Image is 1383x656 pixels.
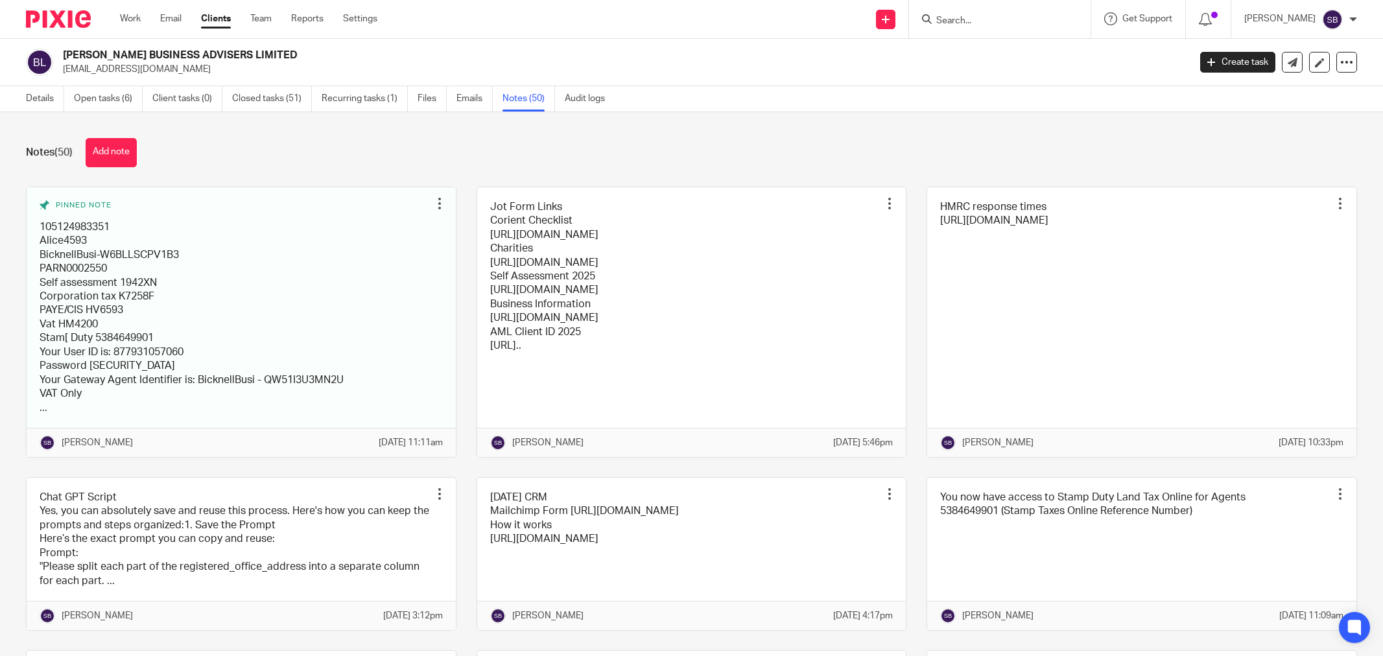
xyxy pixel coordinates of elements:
div: Pinned note [40,200,430,211]
img: Pixie [26,10,91,28]
input: Search [935,16,1052,27]
p: [DATE] 3:12pm [383,609,443,622]
p: [PERSON_NAME] [62,436,133,449]
h1: Notes [26,146,73,159]
img: svg%3E [40,608,55,624]
a: Clients [201,12,231,25]
p: [DATE] 5:46pm [833,436,893,449]
a: Reports [291,12,324,25]
p: [PERSON_NAME] [962,436,1034,449]
button: Add note [86,138,137,167]
p: [DATE] 11:09am [1279,609,1343,622]
a: Closed tasks (51) [232,86,312,111]
img: svg%3E [940,435,956,451]
p: [PERSON_NAME] [962,609,1034,622]
span: (50) [54,147,73,158]
span: Get Support [1122,14,1172,23]
img: svg%3E [40,435,55,451]
p: [PERSON_NAME] [1244,12,1316,25]
a: Email [160,12,182,25]
a: Audit logs [565,86,615,111]
a: Settings [343,12,377,25]
a: Files [418,86,447,111]
a: Emails [456,86,493,111]
p: [PERSON_NAME] [512,609,584,622]
a: Details [26,86,64,111]
img: svg%3E [490,435,506,451]
a: Open tasks (6) [74,86,143,111]
p: [DATE] 4:17pm [833,609,893,622]
a: Team [250,12,272,25]
p: [DATE] 10:33pm [1279,436,1343,449]
img: svg%3E [940,608,956,624]
p: [DATE] 11:11am [379,436,443,449]
a: Notes (50) [502,86,555,111]
a: Work [120,12,141,25]
img: svg%3E [26,49,53,76]
img: svg%3E [490,608,506,624]
h2: [PERSON_NAME] BUSINESS ADVISERS LIMITED [63,49,957,62]
img: svg%3E [1322,9,1343,30]
p: [PERSON_NAME] [512,436,584,449]
a: Create task [1200,52,1275,73]
p: [EMAIL_ADDRESS][DOMAIN_NAME] [63,63,1181,76]
a: Client tasks (0) [152,86,222,111]
p: [PERSON_NAME] [62,609,133,622]
a: Recurring tasks (1) [322,86,408,111]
